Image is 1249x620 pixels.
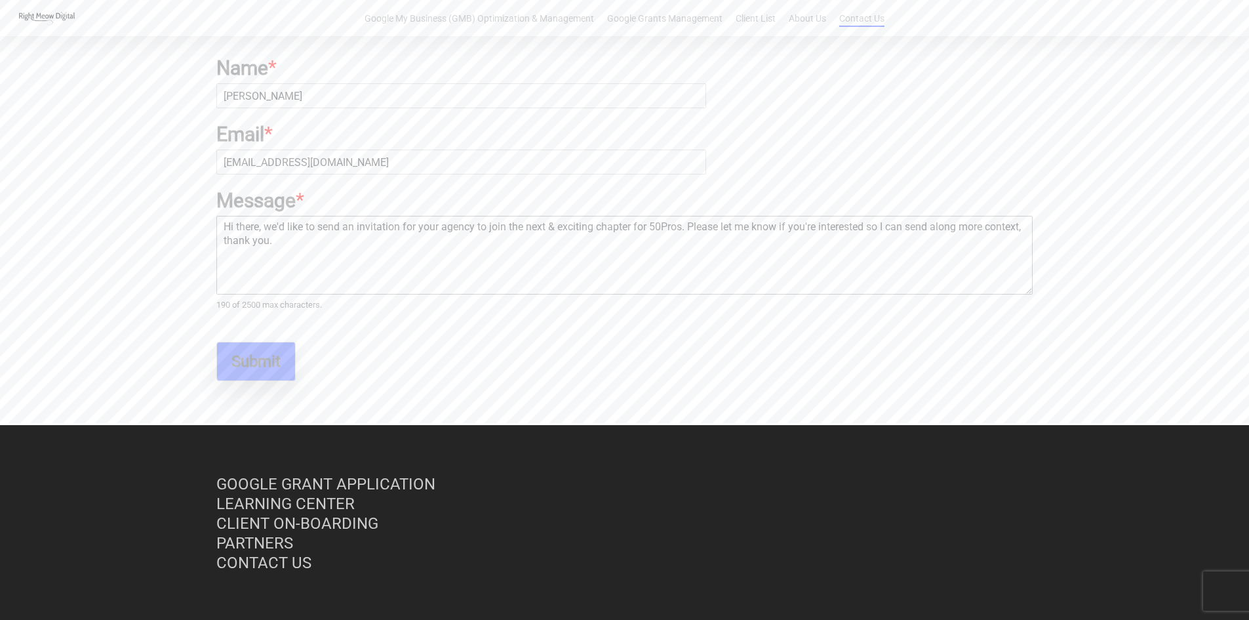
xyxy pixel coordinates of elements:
[216,342,296,381] button: Submit
[216,188,1033,213] label: Message
[216,554,311,572] a: CONTACT US
[216,55,1033,81] label: Name
[365,12,594,25] a: Google My Business (GMB) Optimization & Management
[839,12,884,25] a: Contact Us
[789,12,826,25] a: About Us
[216,475,435,493] a: GOOGLE GRANT APPLICATION
[216,121,1033,147] label: Email
[216,514,378,533] a: CLIENT ON-BOARDING
[736,12,776,25] a: Client List
[216,534,293,552] a: PARTNERS
[216,300,1033,311] div: 190 of 2500 max characters.
[216,495,355,513] a: LEARNING CENTER
[607,12,723,25] a: Google Grants Management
